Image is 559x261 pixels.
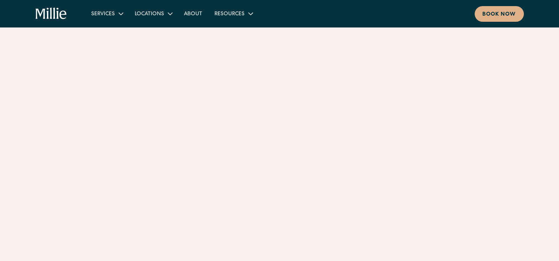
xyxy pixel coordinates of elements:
[129,7,178,20] div: Locations
[135,10,164,18] div: Locations
[214,10,245,18] div: Resources
[482,11,516,19] div: Book now
[208,7,258,20] div: Resources
[475,6,524,22] a: Book now
[35,8,67,20] a: home
[85,7,129,20] div: Services
[178,7,208,20] a: About
[91,10,115,18] div: Services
